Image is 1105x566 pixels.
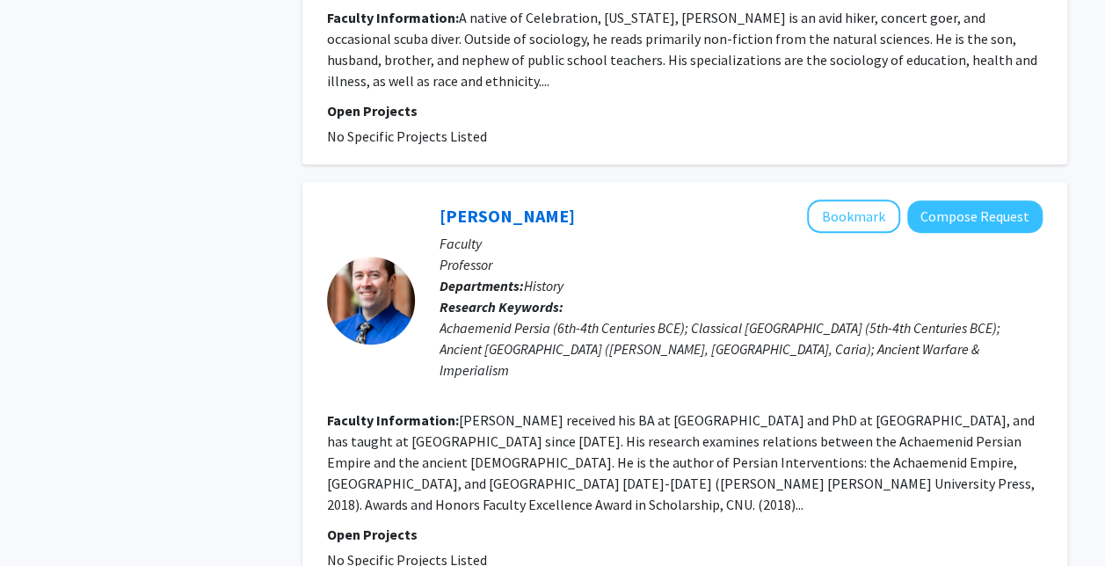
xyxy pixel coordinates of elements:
[440,205,575,227] a: [PERSON_NAME]
[327,100,1043,121] p: Open Projects
[327,411,459,429] b: Faculty Information:
[440,317,1043,381] div: Achaemenid Persia (6th-4th Centuries BCE); Classical [GEOGRAPHIC_DATA] (5th-4th Centuries BCE); A...
[327,524,1043,545] p: Open Projects
[907,200,1043,233] button: Compose Request to John Hyland
[524,277,563,294] span: History
[327,127,487,145] span: No Specific Projects Listed
[13,487,75,553] iframe: Chat
[440,298,563,316] b: Research Keywords:
[807,200,900,233] button: Add John Hyland to Bookmarks
[327,411,1035,513] fg-read-more: [PERSON_NAME] received his BA at [GEOGRAPHIC_DATA] and PhD at [GEOGRAPHIC_DATA], and has taught a...
[440,277,524,294] b: Departments:
[440,233,1043,254] p: Faculty
[440,254,1043,275] p: Professor
[327,9,459,26] b: Faculty Information:
[327,9,1037,90] fg-read-more: A native of Celebration, [US_STATE], [PERSON_NAME] is an avid hiker, concert goer, and occasional...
